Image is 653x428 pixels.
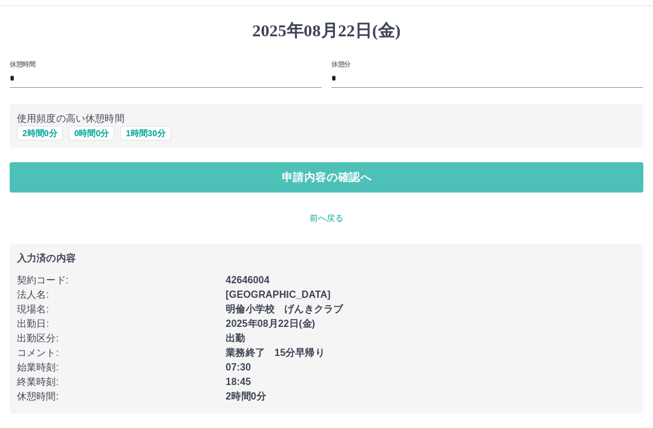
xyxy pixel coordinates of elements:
p: コメント : [17,346,218,360]
p: 前へ戻る [10,212,643,225]
button: 0時間0分 [69,126,115,140]
b: 2時間0分 [226,391,266,401]
p: 法人名 : [17,288,218,302]
label: 休憩分 [331,59,351,68]
b: 明倫小学校 げんきクラブ [226,304,343,314]
b: 07:30 [226,362,251,372]
b: 42646004 [226,275,269,285]
button: 2時間0分 [17,126,63,140]
p: 出勤日 : [17,317,218,331]
b: 2025年08月22日(金) [226,318,315,329]
button: 申請内容の確認へ [10,162,643,193]
p: 入力済の内容 [17,254,636,263]
h1: 2025年08月22日(金) [10,21,643,41]
label: 休憩時間 [10,59,35,68]
b: [GEOGRAPHIC_DATA] [226,289,331,300]
p: 休憩時間 : [17,389,218,404]
p: 現場名 : [17,302,218,317]
p: 契約コード : [17,273,218,288]
p: 終業時刻 : [17,375,218,389]
p: 始業時刻 : [17,360,218,375]
b: 業務終了 15分早帰り [226,347,324,358]
p: 使用頻度の高い休憩時間 [17,111,636,126]
b: 18:45 [226,377,251,387]
p: 出勤区分 : [17,331,218,346]
button: 1時間30分 [120,126,171,140]
b: 出勤 [226,333,245,343]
